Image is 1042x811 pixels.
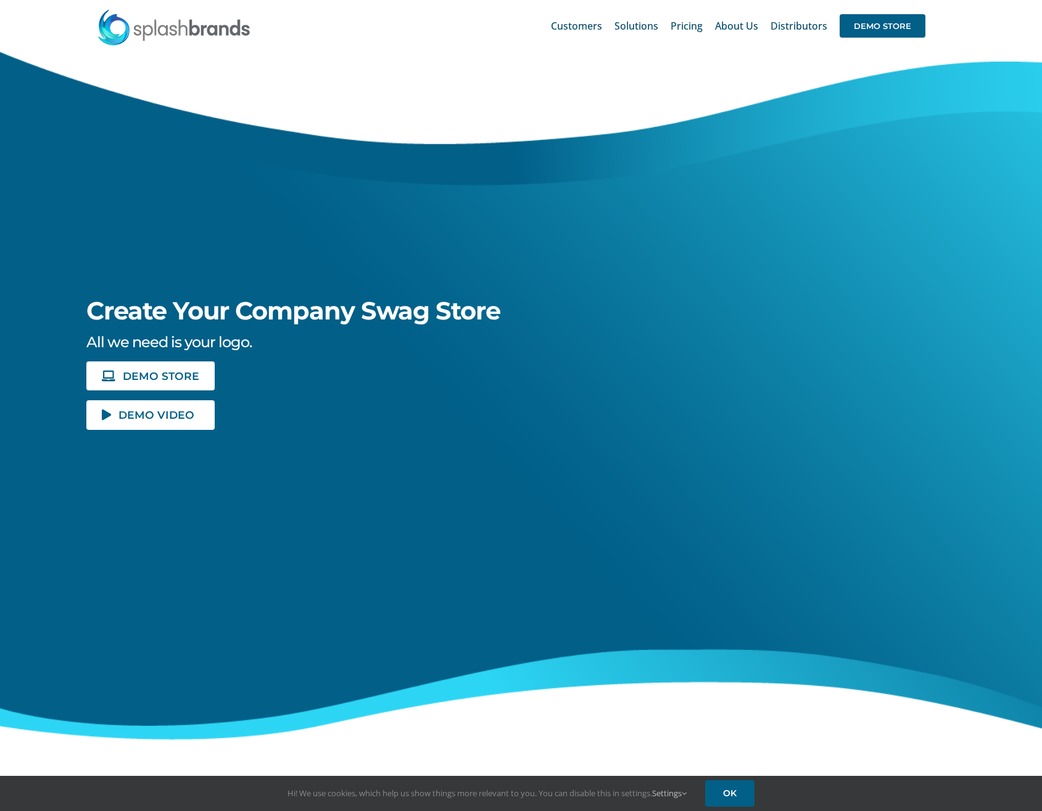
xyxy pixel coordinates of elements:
[771,21,827,31] span: Distributors
[840,14,925,38] span: DEMO STORE
[771,6,827,46] a: Distributors
[86,361,215,390] a: DEMO STORE
[671,6,703,46] a: Pricing
[287,788,687,799] span: Hi! We use cookies, which help us show things more relevant to you. You can disable this in setti...
[705,780,755,807] a: OK
[715,21,758,31] span: About Us
[551,21,602,31] span: Customers
[551,6,925,46] nav: Main Menu
[614,21,658,31] span: Solutions
[652,788,687,799] a: Settings
[551,6,602,46] a: Customers
[123,371,199,381] span: DEMO STORE
[840,6,925,46] a: DEMO STORE
[118,410,194,420] span: DEMO VIDEO
[86,295,500,326] span: Create Your Company Swag Store
[86,333,252,351] span: All we need is your logo.
[671,21,703,31] span: Pricing
[97,9,251,46] img: SplashBrands.com Logo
